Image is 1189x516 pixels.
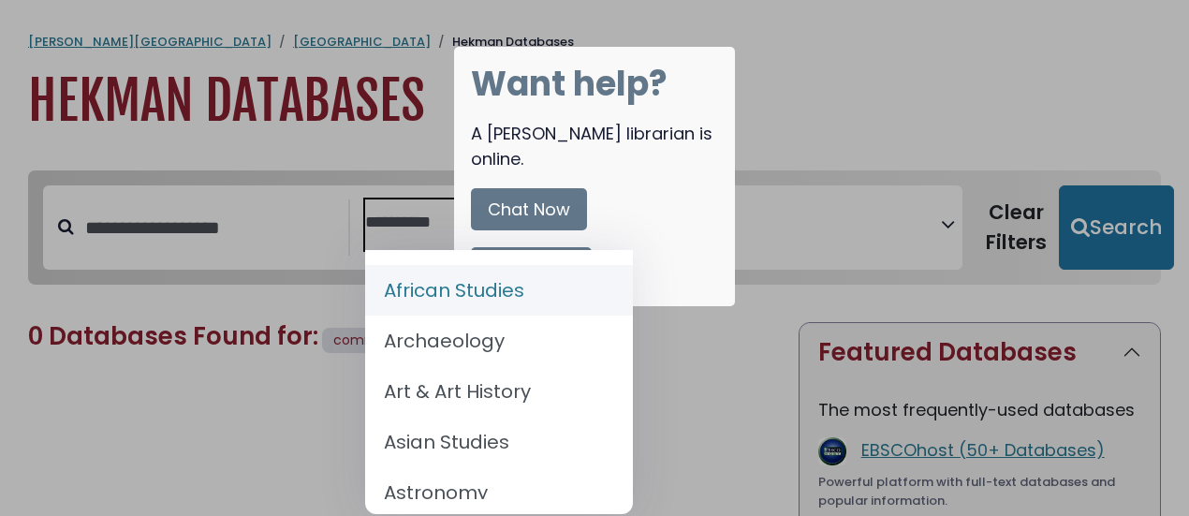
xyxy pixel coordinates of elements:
[365,417,633,467] li: Asian Studies
[471,188,587,230] button: Chat Now
[471,64,718,104] h1: Want help?
[365,265,633,316] li: African Studies
[471,247,592,289] button: No Thanks
[365,366,633,417] li: Art & Art History
[471,121,718,171] div: A [PERSON_NAME] librarian is online.
[365,316,633,366] li: Archaeology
